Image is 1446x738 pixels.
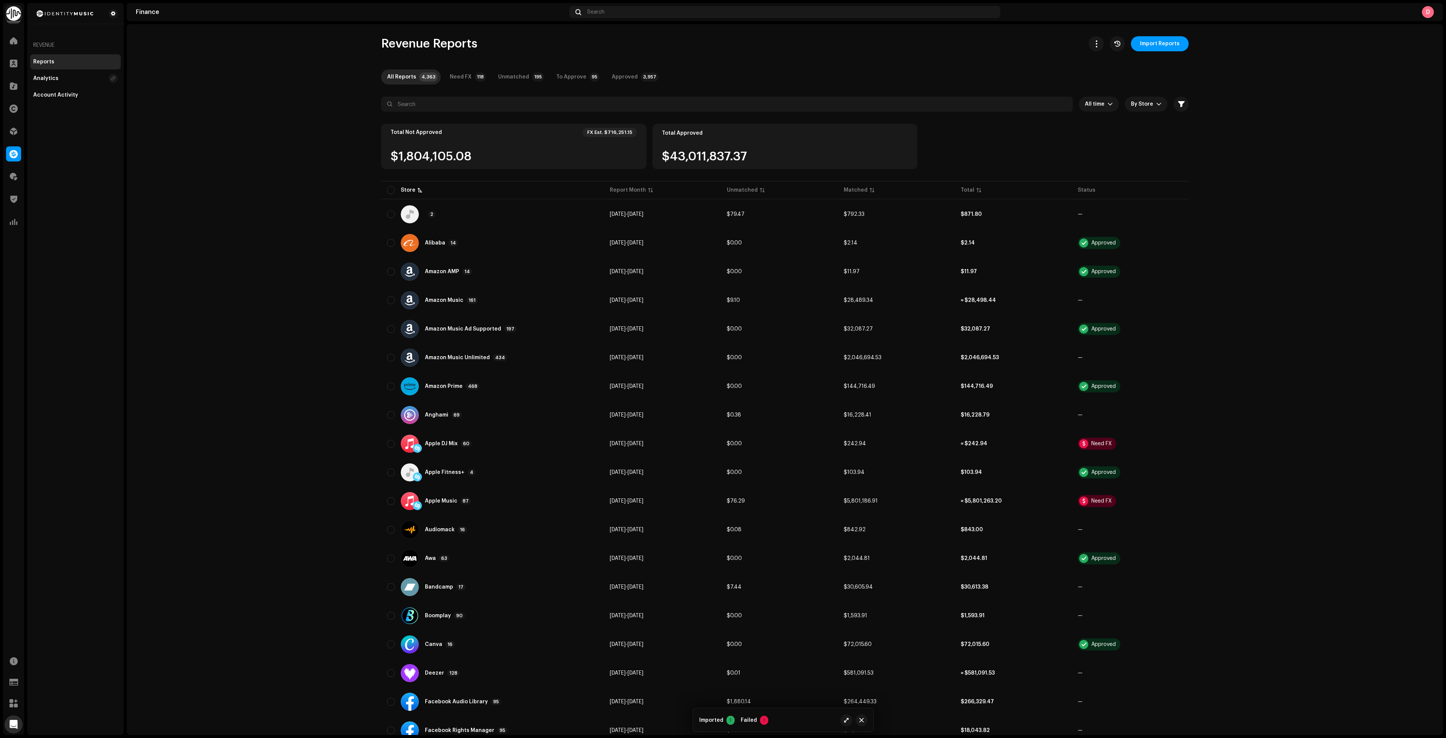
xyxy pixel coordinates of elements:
[610,498,643,504] span: -
[610,728,626,733] span: [DATE]
[961,556,987,561] span: $2,044.81
[844,186,868,194] div: Matched
[1085,97,1108,112] span: All time
[961,670,995,676] span: ≈ $581,091.53
[1140,36,1180,51] span: Import Reports
[961,384,993,389] span: $144,716.49
[610,556,626,561] span: [DATE]
[448,240,458,246] p-badge: 14
[1091,441,1112,446] div: Need FX
[460,498,471,504] p-badge: 87
[961,527,983,532] span: $843.00
[504,326,517,332] p-badge: 197
[961,584,988,590] span: $30,613.38
[727,441,742,446] span: $0.00
[30,36,121,54] re-a-nav-header: Revenue
[556,69,586,85] div: To Approve
[961,298,996,303] span: ≈ $28,498.44
[1078,584,1183,590] re-a-table-badge: —
[589,72,600,81] p-badge: 95
[1091,470,1116,475] div: Approved
[844,412,871,418] span: $16,228.41
[961,269,977,274] span: $11.97
[844,527,866,532] span: $842.92
[628,642,643,647] span: [DATE]
[425,670,444,676] div: Deezer
[610,527,626,532] span: [DATE]
[727,613,742,618] span: $0.00
[727,670,740,676] span: $0.01
[6,6,21,21] img: 0f74c21f-6d1c-4dbc-9196-dbddad53419e
[610,412,626,418] span: [DATE]
[447,670,460,676] p-badge: 128
[727,212,745,217] span: $79.47
[628,355,643,360] span: [DATE]
[727,699,751,704] span: $1,880.14
[451,412,462,418] p-badge: 69
[1091,642,1116,647] div: Approved
[461,440,472,447] p-badge: 60
[610,240,626,246] span: [DATE]
[1156,97,1161,112] div: dropdown trigger
[662,130,703,136] div: Total Approved
[610,441,643,446] span: -
[610,412,643,418] span: -
[612,69,638,85] div: Approved
[610,355,643,360] span: -
[610,212,626,217] span: [DATE]
[491,698,501,705] p-badge: 95
[610,699,643,704] span: -
[1091,384,1116,389] div: Approved
[1078,527,1183,532] re-a-table-badge: —
[628,240,643,246] span: [DATE]
[844,670,874,676] span: $581,091.53
[628,470,643,475] span: [DATE]
[1078,412,1183,418] re-a-table-badge: —
[425,699,488,704] div: Facebook Audio Library
[961,326,990,332] span: $32,087.27
[727,584,741,590] span: $7.44
[466,383,480,390] p-badge: 468
[628,728,643,733] span: [DATE]
[844,470,865,475] span: $103.94
[844,556,870,561] span: $2,044.81
[610,584,626,590] span: [DATE]
[961,412,989,418] span: $16,228.79
[628,412,643,418] span: [DATE]
[741,717,757,723] p: Failed
[610,355,626,360] span: [DATE]
[628,441,643,446] span: [DATE]
[425,584,453,590] div: Bandcamp
[468,469,475,476] p-badge: 4
[844,384,875,389] span: $144,716.49
[33,9,97,18] img: 2d8271db-5505-4223-b535-acbbe3973654
[1078,298,1183,303] re-a-table-badge: —
[961,699,994,704] span: $266,329.47
[1091,556,1116,561] div: Approved
[1078,212,1183,217] re-a-table-badge: —
[727,326,742,332] span: $0.00
[727,556,742,561] span: $0.00
[425,556,436,561] div: Awa
[628,584,643,590] span: [DATE]
[961,642,989,647] span: $72,015.60
[610,584,643,590] span: -
[628,527,643,532] span: [DATE]
[961,441,987,446] span: ≈ $242.94
[610,212,643,217] span: -
[628,498,643,504] span: [DATE]
[425,527,455,532] div: Audiomack
[961,613,985,618] span: $1,593.91
[425,613,451,618] div: Boomplay
[425,412,448,418] div: Anghami
[844,269,860,274] span: $11.97
[727,240,742,246] span: $0.00
[844,212,865,217] span: $792.33
[844,355,881,360] span: $2,046,694.53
